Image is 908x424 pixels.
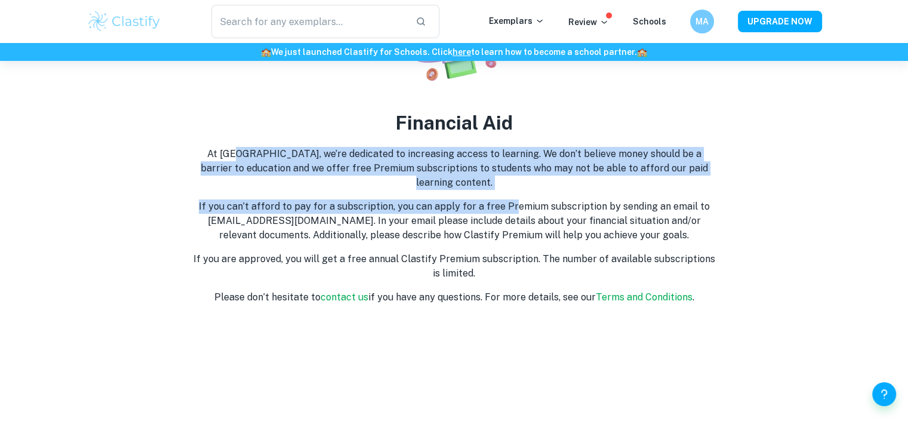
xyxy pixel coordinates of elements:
p: If you are approved, you will get a free annual Clastify Premium subscription. The number of avai... [192,252,717,281]
h6: MA [695,15,709,28]
p: Review [568,16,609,29]
input: Search for any exemplars... [211,5,407,38]
a: Schools [633,17,666,26]
p: Exemplars [489,14,544,27]
h6: We just launched Clastify for Schools. Click to learn how to become a school partner. [2,45,906,59]
button: Help and Feedback [872,382,896,406]
a: contact us [321,291,368,303]
button: MA [690,10,714,33]
span: 🏫 [261,47,271,57]
p: Please don’t hesitate to if you have any questions. For more details, see our . [214,290,694,305]
img: Clastify logo [87,10,162,33]
p: If you can’t afford to pay for a subscription, you can apply for a free Premium subscription by s... [192,199,717,242]
p: At [GEOGRAPHIC_DATA], we’re dedicated to increasing access to learning. We don’t believe money sh... [192,147,717,190]
h1: Financial Aid [395,109,513,137]
a: Terms and Conditions [596,291,692,303]
a: here [453,47,471,57]
span: 🏫 [637,47,647,57]
button: UPGRADE NOW [738,11,822,32]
